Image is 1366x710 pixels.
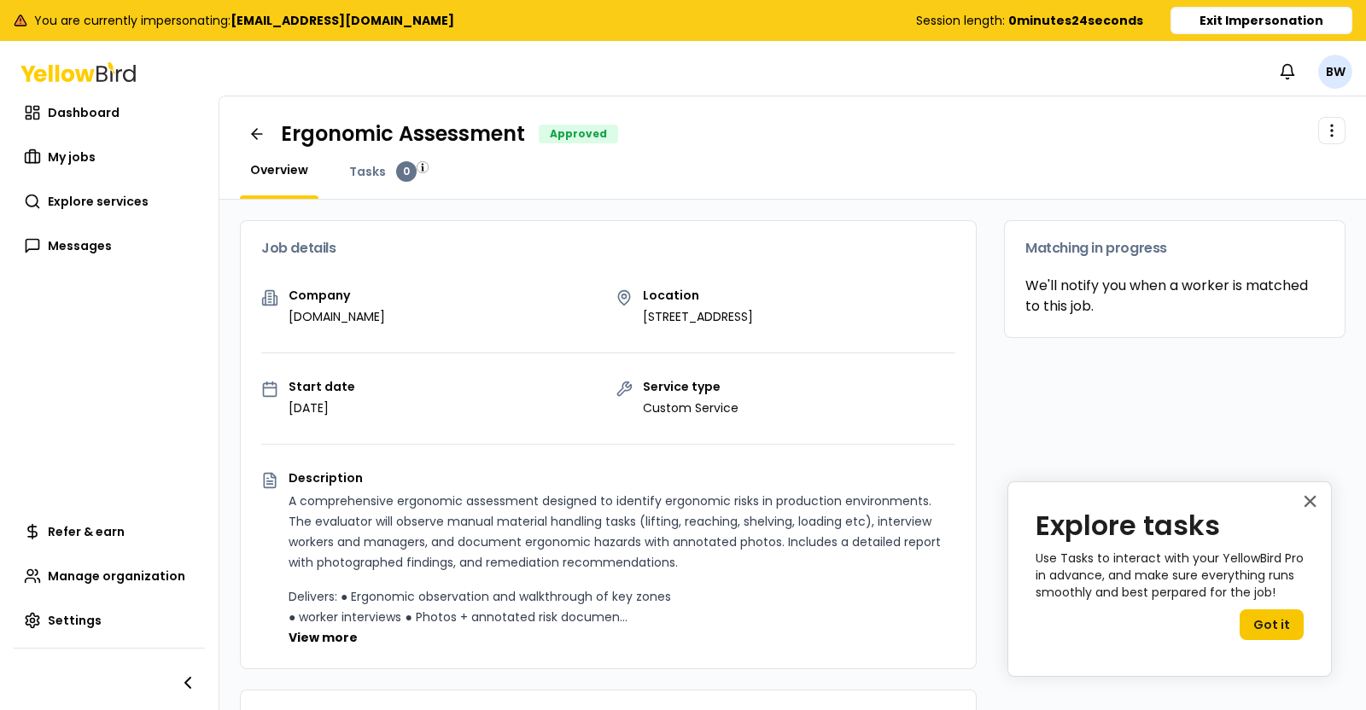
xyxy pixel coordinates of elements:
[289,399,355,416] p: [DATE]
[48,193,149,210] span: Explore services
[1240,609,1304,640] button: Got it
[289,491,955,573] p: A comprehensive ergonomic assessment designed to identify ergonomic risks in production environme...
[240,161,318,178] a: Overview
[281,120,525,148] h1: Ergonomic Assessment
[339,161,427,182] a: Tasks0
[14,184,205,218] a: Explore services
[48,567,185,585] span: Manage organization
[48,104,120,121] span: Dashboard
[1170,7,1352,34] button: Exit Impersonation
[289,289,385,301] p: Company
[14,229,205,263] a: Messages
[643,399,738,416] p: Custom Service
[1008,12,1143,29] b: 0 minutes 24 seconds
[289,381,355,393] p: Start date
[289,308,385,325] p: [DOMAIN_NAME]
[34,12,454,29] span: You are currently impersonating:
[396,161,417,182] div: 0
[1036,509,1304,542] h2: Explore tasks
[289,472,955,484] p: Description
[539,125,618,143] div: Approved
[14,559,205,593] a: Manage organization
[289,629,358,646] button: View more
[643,381,738,393] p: Service type
[48,148,96,166] span: My jobs
[1318,55,1352,89] span: BW
[261,242,955,255] h3: Job details
[14,603,205,637] a: Settings
[48,523,125,540] span: Refer & earn
[231,12,454,29] b: [EMAIL_ADDRESS][DOMAIN_NAME]
[916,12,1143,29] div: Session length:
[643,289,753,301] p: Location
[1302,487,1318,515] button: Close
[14,96,205,130] a: Dashboard
[289,586,955,627] p: Delivers: ● Ergonomic observation and walkthrough of key zones ● worker interviews ● Photos + ann...
[14,140,205,174] a: My jobs
[14,515,205,549] a: Refer & earn
[349,163,386,180] span: Tasks
[1025,276,1324,317] p: We'll notify you when a worker is matched to this job.
[48,237,112,254] span: Messages
[1025,242,1324,255] h3: Matching in progress
[643,308,753,325] p: [STREET_ADDRESS]
[250,161,308,178] span: Overview
[48,612,102,629] span: Settings
[1036,550,1304,601] p: Use Tasks to interact with your YellowBird Pro in advance, and make sure everything runs smoothly...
